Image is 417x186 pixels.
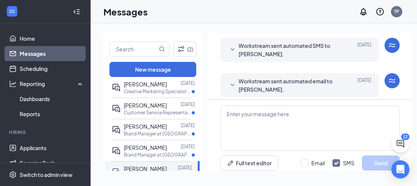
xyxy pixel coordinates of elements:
p: [DATE] [178,164,192,171]
a: Applicants [20,140,84,155]
svg: MagnifyingGlass [159,46,165,52]
p: [DATE] [181,122,195,129]
span: [PERSON_NAME] [124,102,167,109]
span: [PERSON_NAME] [124,165,167,172]
span: [DATE] [357,77,371,94]
span: [PERSON_NAME] [124,144,167,151]
svg: ActiveDoubleChat [112,146,121,155]
svg: SmallChevronDown [228,81,237,90]
p: Customer Service Representative at [GEOGRAPHIC_DATA] [124,109,192,116]
button: Full text editorPen [220,155,278,171]
svg: Filter [177,45,186,54]
svg: DoubleChat [112,168,121,177]
svg: Analysis [9,80,17,88]
h1: Messages [103,5,148,18]
span: [DATE] [357,42,371,58]
svg: ActiveDoubleChat [112,83,121,92]
p: [DATE] [181,143,195,150]
div: Reporting [20,80,85,88]
input: Search [110,42,157,56]
p: [DATE] [181,80,195,86]
svg: ActiveDoubleChat [112,104,121,113]
svg: Notifications [359,7,368,16]
svg: WorkstreamLogo [8,8,16,15]
span: Workstream sent automated email to [PERSON_NAME]. [239,77,337,94]
a: Home [20,31,84,46]
svg: Collapse [73,8,80,15]
a: Scheduling [20,61,84,76]
a: Messages [20,46,84,61]
div: Hiring [9,129,83,135]
div: 12 [401,134,409,140]
button: ChatActive [391,135,409,153]
div: Open Intercom Messenger [391,160,409,178]
button: New message [109,62,196,77]
div: TP [394,8,399,15]
svg: ActiveDoubleChat [112,125,121,134]
p: [DATE] [181,101,195,108]
span: Workstream sent automated SMS to [PERSON_NAME]. [239,42,337,58]
p: Brand Manager at [GEOGRAPHIC_DATA] [124,131,192,137]
svg: QuestionInfo [375,7,385,16]
span: [PERSON_NAME] [124,123,167,130]
p: Creative Marketing Specialist at [GEOGRAPHIC_DATA] [124,88,192,95]
button: Send [362,155,400,171]
button: Filter (2) [173,42,196,57]
svg: ChatActive [396,139,405,148]
svg: Settings [9,171,17,178]
a: Reports [20,106,84,121]
a: Sourcing Tools [20,155,84,171]
div: Switch to admin view [20,171,72,178]
span: [PERSON_NAME] [124,81,167,88]
svg: SmallChevronDown [228,45,237,54]
svg: Pen [227,159,234,167]
svg: WorkstreamLogo [388,41,397,50]
p: Brand Manager at [GEOGRAPHIC_DATA] [124,152,192,158]
svg: WorkstreamLogo [388,76,397,85]
a: Dashboards [20,91,84,106]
